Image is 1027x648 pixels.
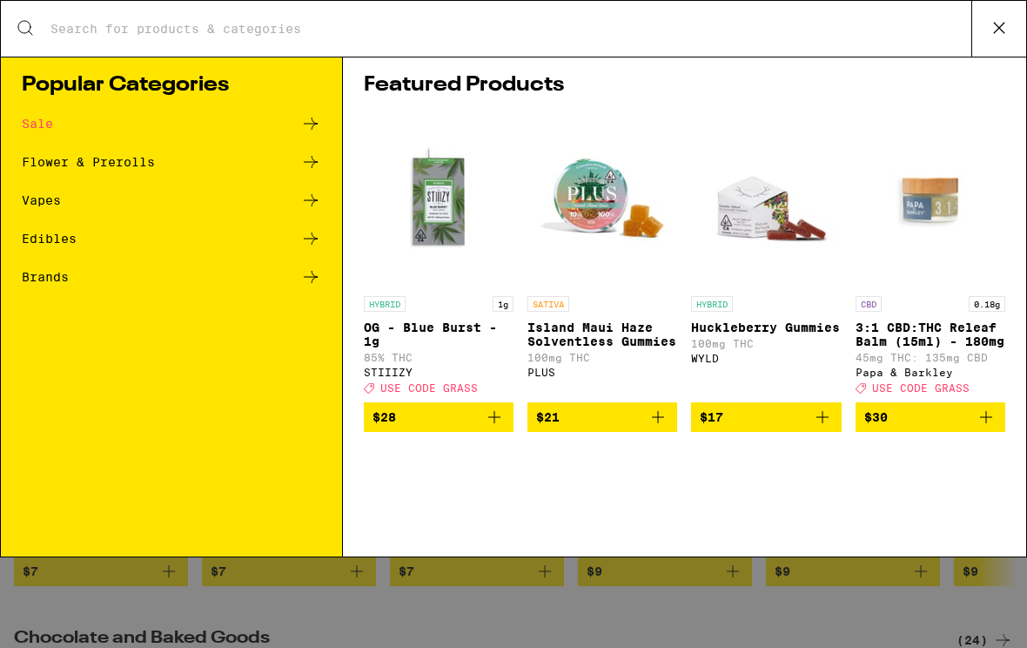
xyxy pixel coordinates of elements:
div: STIIIZY [364,367,513,378]
a: Brands [22,267,321,287]
img: WYLD - Huckleberry Gummies [691,113,841,287]
div: Flower & Prerolls [22,156,155,168]
div: Vapes [22,194,61,206]
p: HYBRID [364,296,406,312]
a: Open page for Island Maui Haze Solventless Gummies from PLUS [527,113,677,402]
a: Vapes [22,190,321,211]
p: 0.18g [969,296,1005,312]
div: Edibles [22,233,77,245]
p: CBD [856,296,882,312]
p: Island Maui Haze Solventless Gummies [527,321,677,348]
p: SATIVA [527,296,569,312]
span: Hi. Need any help? [10,12,125,26]
a: Edibles [22,228,321,249]
img: STIIIZY - OG - Blue Burst - 1g [364,113,513,287]
p: HYBRID [691,296,733,312]
span: $17 [700,410,723,424]
button: Add to bag [527,402,677,432]
p: 100mg THC [691,338,841,349]
p: 85% THC [364,352,513,363]
div: PLUS [527,367,677,378]
h1: Featured Products [364,75,1005,96]
h1: Popular Categories [22,75,321,96]
div: WYLD [691,353,841,364]
a: Flower & Prerolls [22,152,321,172]
span: $30 [864,410,888,424]
p: 100mg THC [527,352,677,363]
button: Add to bag [364,402,513,432]
p: 3:1 CBD:THC Releaf Balm (15ml) - 180mg [856,321,1005,348]
img: Papa & Barkley - 3:1 CBD:THC Releaf Balm (15ml) - 180mg [856,113,1005,287]
p: 45mg THC: 135mg CBD [856,352,1005,363]
a: Sale [22,113,321,134]
img: PLUS - Island Maui Haze Solventless Gummies [527,113,677,287]
span: $21 [536,410,560,424]
span: $28 [373,410,396,424]
div: Brands [22,271,69,283]
div: Sale [22,118,53,130]
button: Add to bag [691,402,841,432]
a: Open page for OG - Blue Burst - 1g from STIIIZY [364,113,513,402]
input: Search for products & categories [50,21,971,37]
p: Huckleberry Gummies [691,321,841,334]
div: Papa & Barkley [856,367,1005,378]
a: Open page for Huckleberry Gummies from WYLD [691,113,841,402]
span: USE CODE GRASS [872,382,970,394]
span: USE CODE GRASS [380,382,478,394]
p: OG - Blue Burst - 1g [364,321,513,348]
p: 1g [493,296,513,312]
button: Add to bag [856,402,1005,432]
a: Open page for 3:1 CBD:THC Releaf Balm (15ml) - 180mg from Papa & Barkley [856,113,1005,402]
